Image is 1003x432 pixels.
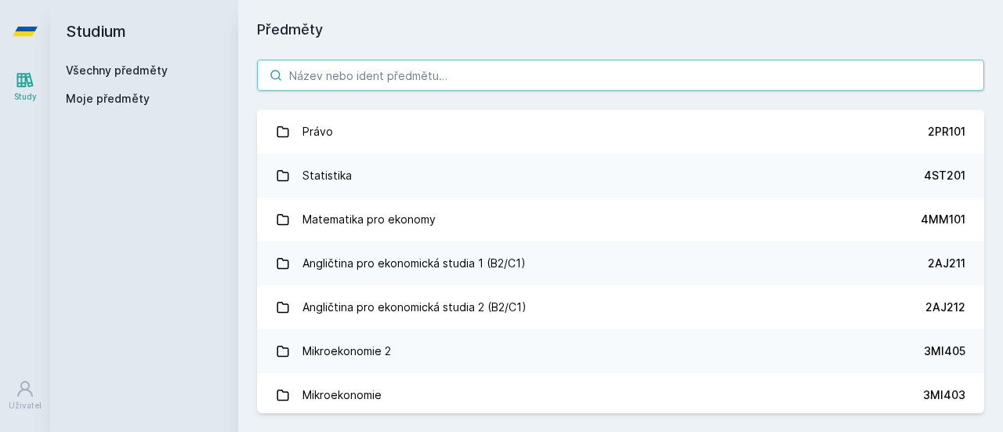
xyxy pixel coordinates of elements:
input: Název nebo ident předmětu… [257,60,984,91]
a: Angličtina pro ekonomická studia 1 (B2/C1) 2AJ211 [257,241,984,285]
div: 2PR101 [928,124,965,140]
div: 4MM101 [921,212,965,227]
div: Angličtina pro ekonomická studia 2 (B2/C1) [302,292,527,323]
div: 2AJ211 [928,256,965,271]
div: 3MI403 [923,387,965,403]
a: Angličtina pro ekonomická studia 2 (B2/C1) 2AJ212 [257,285,984,329]
div: Angličtina pro ekonomická studia 1 (B2/C1) [302,248,526,279]
a: Mikroekonomie 2 3MI405 [257,329,984,373]
h1: Předměty [257,19,984,41]
a: Uživatel [3,372,47,419]
div: Uživatel [9,400,42,412]
div: Matematika pro ekonomy [302,204,436,235]
div: 3MI405 [924,343,965,359]
div: Mikroekonomie 2 [302,336,391,367]
a: Matematika pro ekonomy 4MM101 [257,198,984,241]
div: 4ST201 [924,168,965,183]
a: Study [3,63,47,111]
div: Study [14,91,37,103]
a: Statistika 4ST201 [257,154,984,198]
div: Mikroekonomie [302,379,382,411]
span: Moje předměty [66,91,150,107]
a: Všechny předměty [66,64,168,77]
div: Právo [302,116,333,147]
a: Právo 2PR101 [257,110,984,154]
a: Mikroekonomie 3MI403 [257,373,984,417]
div: 2AJ212 [925,299,965,315]
div: Statistika [302,160,352,191]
